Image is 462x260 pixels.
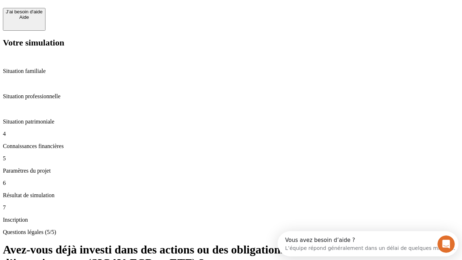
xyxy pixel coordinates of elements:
[3,131,459,137] p: 4
[3,3,199,23] div: Ouvrir le Messenger Intercom
[3,155,459,162] p: 5
[3,217,459,223] p: Inscription
[3,229,459,235] p: Questions légales (5/5)
[6,9,43,14] div: J’ai besoin d'aide
[3,118,459,125] p: Situation patrimoniale
[6,14,43,20] div: Aide
[3,180,459,186] p: 6
[3,8,45,31] button: J’ai besoin d'aideAide
[3,204,459,211] p: 7
[437,235,455,253] iframe: Intercom live chat
[3,168,459,174] p: Paramètres du projet
[8,6,178,12] div: Vous avez besoin d’aide ?
[3,38,459,48] h2: Votre simulation
[3,192,459,199] p: Résultat de simulation
[8,12,178,19] div: L’équipe répond généralement dans un délai de quelques minutes.
[3,68,459,74] p: Situation familiale
[278,231,458,256] iframe: Intercom live chat discovery launcher
[3,93,459,100] p: Situation professionnelle
[3,143,459,149] p: Connaissances financières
